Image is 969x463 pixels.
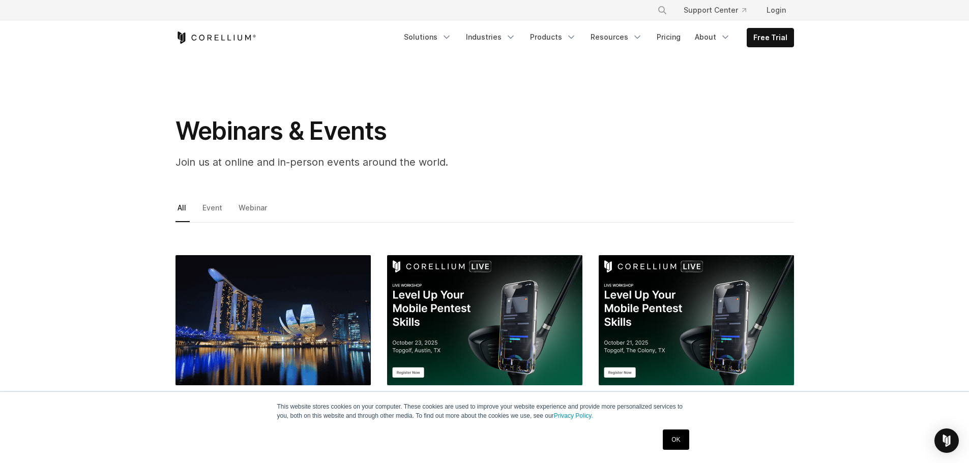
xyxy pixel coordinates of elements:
p: Join us at online and in-person events around the world. [175,155,582,170]
a: Pricing [651,28,687,46]
a: Products [524,28,582,46]
a: Login [758,1,794,19]
h1: Webinars & Events [175,116,582,146]
a: Industries [460,28,522,46]
a: Resources [584,28,649,46]
a: Webinar [237,201,271,222]
div: Open Intercom Messenger [934,428,959,453]
p: This website stores cookies on your computer. These cookies are used to improve your website expe... [277,402,692,420]
button: Search [653,1,671,19]
a: Event [200,201,226,222]
div: Navigation Menu [398,28,794,47]
a: About [689,28,737,46]
img: Corellium Live Austin TX: Level Up Your Mobile Pentest Skills [387,255,582,385]
a: All [175,201,190,222]
a: Solutions [398,28,458,46]
a: Support Center [676,1,754,19]
a: OK [663,429,689,450]
a: Corellium Home [175,32,256,44]
img: Corellium Live Plano TX: Level Up Your Mobile Pentest Skills [599,255,794,385]
a: Free Trial [747,28,794,47]
div: Navigation Menu [645,1,794,19]
a: Privacy Policy. [554,412,593,419]
img: GovWare 2025 [175,255,371,385]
